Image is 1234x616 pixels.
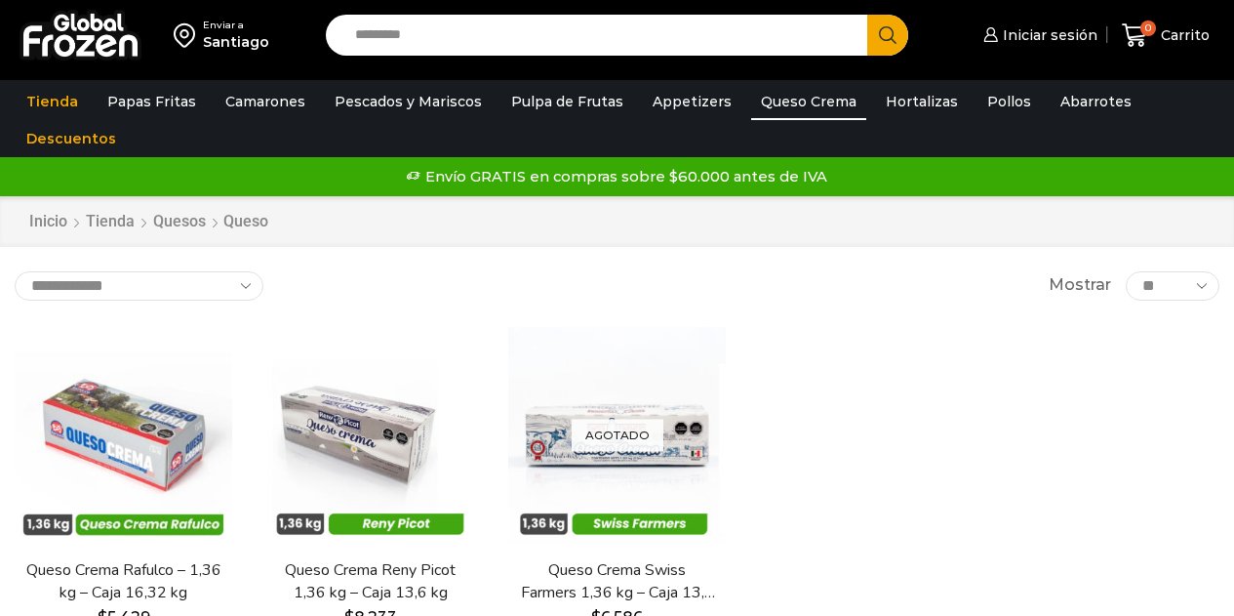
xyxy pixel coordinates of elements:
span: Mostrar [1049,274,1111,297]
a: Hortalizas [876,83,968,120]
img: address-field-icon.svg [174,19,203,52]
a: Queso Crema Swiss Farmers 1,36 kg – Caja 13,6 kg [519,559,715,604]
h1: Queso [223,212,268,230]
a: Queso Crema Reny Picot 1,36 kg – Caja 13,6 kg [272,559,468,604]
select: Pedido de la tienda [15,271,263,301]
a: Pescados y Mariscos [325,83,492,120]
span: Iniciar sesión [998,25,1097,45]
span: 0 [1140,21,1156,36]
a: Descuentos [17,120,126,157]
a: Tienda [17,83,88,120]
a: Abarrotes [1051,83,1141,120]
a: Inicio [28,211,68,233]
a: Iniciar sesión [978,16,1097,55]
div: Enviar a [203,19,269,32]
span: Carrito [1156,25,1210,45]
a: Papas Fritas [98,83,206,120]
div: Santiago [203,32,269,52]
nav: Breadcrumb [28,211,268,233]
a: Tienda [85,211,136,233]
a: Camarones [216,83,315,120]
p: Agotado [572,420,663,452]
a: Queso Crema Rafulco – 1,36 kg – Caja 16,32 kg [25,559,221,604]
a: Appetizers [643,83,741,120]
button: Search button [867,15,908,56]
a: Quesos [152,211,207,233]
a: 0 Carrito [1117,13,1214,59]
a: Queso Crema [751,83,866,120]
a: Pollos [977,83,1041,120]
a: Pulpa de Frutas [501,83,633,120]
